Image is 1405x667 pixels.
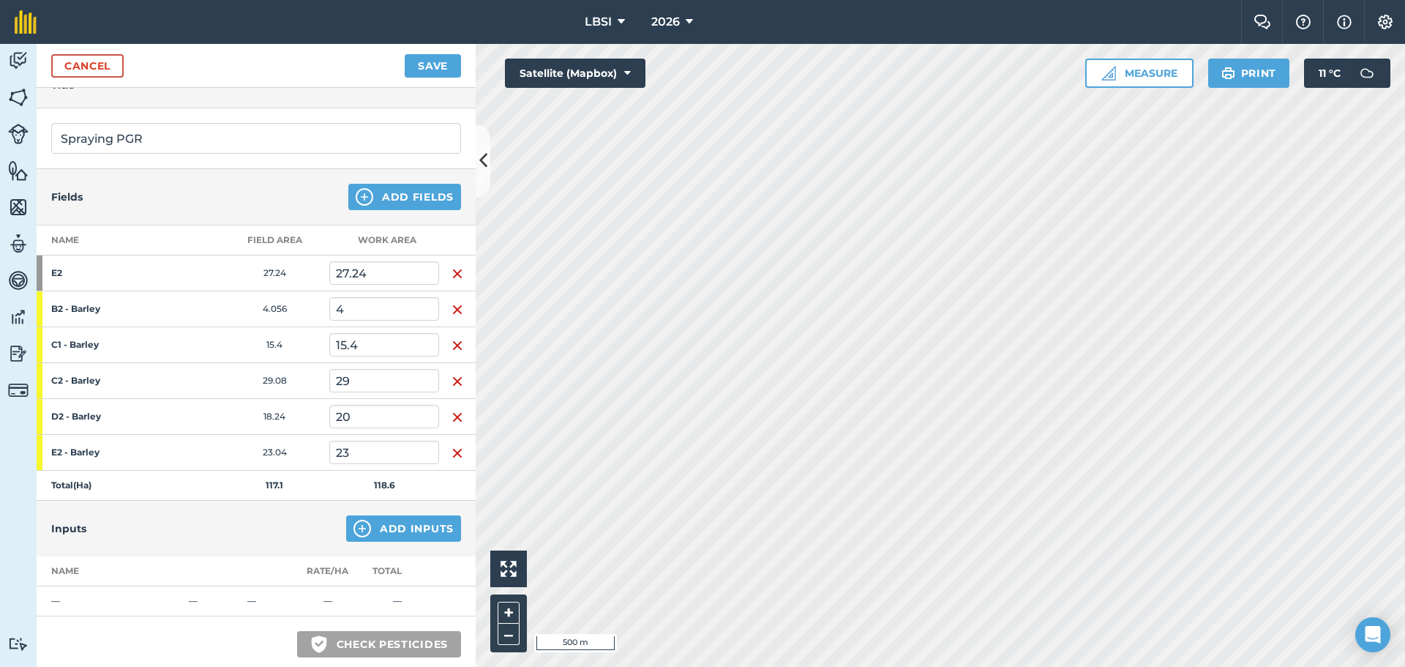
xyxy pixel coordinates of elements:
img: A question mark icon [1295,15,1312,29]
th: Name [37,556,183,586]
th: Field Area [220,226,329,256]
button: Measure [1085,59,1194,88]
button: Add Fields [348,184,461,210]
input: What needs doing? [51,123,461,154]
img: Four arrows, one pointing top left, one top right, one bottom right and the last bottom left [501,561,517,577]
img: svg+xml;base64,PHN2ZyB4bWxucz0iaHR0cDovL3d3dy53My5vcmcvMjAwMC9zdmciIHdpZHRoPSI1NiIgaGVpZ2h0PSI2MC... [8,196,29,218]
strong: E2 - Barley [51,447,165,458]
strong: 117.1 [266,480,283,491]
img: svg+xml;base64,PHN2ZyB4bWxucz0iaHR0cDovL3d3dy53My5vcmcvMjAwMC9zdmciIHdpZHRoPSI1NiIgaGVpZ2h0PSI2MC... [8,86,29,108]
img: fieldmargin Logo [15,10,37,34]
strong: C2 - Barley [51,375,165,387]
img: svg+xml;base64,PHN2ZyB4bWxucz0iaHR0cDovL3d3dy53My5vcmcvMjAwMC9zdmciIHdpZHRoPSIxNiIgaGVpZ2h0PSIyNC... [452,301,463,318]
strong: 118.6 [374,480,395,491]
img: svg+xml;base64,PHN2ZyB4bWxucz0iaHR0cDovL3d3dy53My5vcmcvMjAwMC9zdmciIHdpZHRoPSIxNyIgaGVpZ2h0PSIxNy... [1337,13,1352,31]
a: Cancel [51,54,124,78]
h4: Fields [51,189,83,205]
th: Total [355,556,439,586]
img: svg+xml;base64,PHN2ZyB4bWxucz0iaHR0cDovL3d3dy53My5vcmcvMjAwMC9zdmciIHdpZHRoPSIxNCIgaGVpZ2h0PSIyNC... [356,188,373,206]
img: svg+xml;base64,PD94bWwgdmVyc2lvbj0iMS4wIiBlbmNvZGluZz0idXRmLTgiPz4KPCEtLSBHZW5lcmF0b3I6IEFkb2JlIE... [8,306,29,328]
img: svg+xml;base64,PD94bWwgdmVyc2lvbj0iMS4wIiBlbmNvZGluZz0idXRmLTgiPz4KPCEtLSBHZW5lcmF0b3I6IEFkb2JlIE... [8,380,29,400]
img: svg+xml;base64,PHN2ZyB4bWxucz0iaHR0cDovL3d3dy53My5vcmcvMjAwMC9zdmciIHdpZHRoPSIxNiIgaGVpZ2h0PSIyNC... [452,265,463,283]
strong: Total ( Ha ) [51,480,91,491]
td: — [183,586,241,616]
strong: B2 - Barley [51,303,165,315]
button: + [498,602,520,624]
div: Open Intercom Messenger [1355,617,1390,652]
span: 2026 [651,13,680,31]
td: — [355,586,439,616]
img: svg+xml;base64,PD94bWwgdmVyc2lvbj0iMS4wIiBlbmNvZGluZz0idXRmLTgiPz4KPCEtLSBHZW5lcmF0b3I6IEFkb2JlIE... [8,343,29,365]
td: — [300,586,355,616]
img: svg+xml;base64,PD94bWwgdmVyc2lvbj0iMS4wIiBlbmNvZGluZz0idXRmLTgiPz4KPCEtLSBHZW5lcmF0b3I6IEFkb2JlIE... [8,233,29,255]
button: – [498,624,520,645]
button: Satellite (Mapbox) [505,59,645,88]
button: Check pesticides [297,631,461,657]
td: 23.04 [220,435,329,471]
td: 4.056 [220,291,329,327]
button: Save [405,54,461,78]
img: svg+xml;base64,PD94bWwgdmVyc2lvbj0iMS4wIiBlbmNvZGluZz0idXRmLTgiPz4KPCEtLSBHZW5lcmF0b3I6IEFkb2JlIE... [1352,59,1382,88]
img: svg+xml;base64,PHN2ZyB4bWxucz0iaHR0cDovL3d3dy53My5vcmcvMjAwMC9zdmciIHdpZHRoPSIxNiIgaGVpZ2h0PSIyNC... [452,409,463,426]
img: svg+xml;base64,PHN2ZyB4bWxucz0iaHR0cDovL3d3dy53My5vcmcvMjAwMC9zdmciIHdpZHRoPSIxNiIgaGVpZ2h0PSIyNC... [452,373,463,390]
th: Name [37,226,220,256]
img: svg+xml;base64,PD94bWwgdmVyc2lvbj0iMS4wIiBlbmNvZGluZz0idXRmLTgiPz4KPCEtLSBHZW5lcmF0b3I6IEFkb2JlIE... [8,269,29,291]
img: Two speech bubbles overlapping with the left bubble in the forefront [1254,15,1271,29]
td: 29.08 [220,363,329,399]
td: — [37,586,183,616]
th: Work area [329,226,439,256]
th: Rate/ Ha [300,556,355,586]
td: 18.24 [220,399,329,435]
img: svg+xml;base64,PHN2ZyB4bWxucz0iaHR0cDovL3d3dy53My5vcmcvMjAwMC9zdmciIHdpZHRoPSIxNiIgaGVpZ2h0PSIyNC... [452,337,463,354]
img: svg+xml;base64,PD94bWwgdmVyc2lvbj0iMS4wIiBlbmNvZGluZz0idXRmLTgiPz4KPCEtLSBHZW5lcmF0b3I6IEFkb2JlIE... [8,50,29,72]
span: 11 ° C [1319,59,1341,88]
button: Add Inputs [346,515,461,542]
strong: C1 - Barley [51,339,165,351]
strong: E2 [51,267,165,279]
span: LBSI [585,13,612,31]
button: Print [1208,59,1290,88]
h4: Inputs [51,521,86,537]
img: svg+xml;base64,PHN2ZyB4bWxucz0iaHR0cDovL3d3dy53My5vcmcvMjAwMC9zdmciIHdpZHRoPSIxNCIgaGVpZ2h0PSIyNC... [353,520,371,537]
img: svg+xml;base64,PHN2ZyB4bWxucz0iaHR0cDovL3d3dy53My5vcmcvMjAwMC9zdmciIHdpZHRoPSI1NiIgaGVpZ2h0PSI2MC... [8,160,29,182]
img: svg+xml;base64,PHN2ZyB4bWxucz0iaHR0cDovL3d3dy53My5vcmcvMjAwMC9zdmciIHdpZHRoPSIxNiIgaGVpZ2h0PSIyNC... [452,444,463,462]
img: svg+xml;base64,PD94bWwgdmVyc2lvbj0iMS4wIiBlbmNvZGluZz0idXRmLTgiPz4KPCEtLSBHZW5lcmF0b3I6IEFkb2JlIE... [8,124,29,144]
button: 11 °C [1304,59,1390,88]
td: 27.24 [220,256,329,291]
img: A cog icon [1376,15,1394,29]
img: Ruler icon [1101,66,1116,81]
img: svg+xml;base64,PD94bWwgdmVyc2lvbj0iMS4wIiBlbmNvZGluZz0idXRmLTgiPz4KPCEtLSBHZW5lcmF0b3I6IEFkb2JlIE... [8,637,29,651]
img: svg+xml;base64,PHN2ZyB4bWxucz0iaHR0cDovL3d3dy53My5vcmcvMjAwMC9zdmciIHdpZHRoPSIxOSIgaGVpZ2h0PSIyNC... [1221,64,1235,82]
strong: D2 - Barley [51,411,165,422]
td: 15.4 [220,327,329,363]
td: — [241,586,300,616]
